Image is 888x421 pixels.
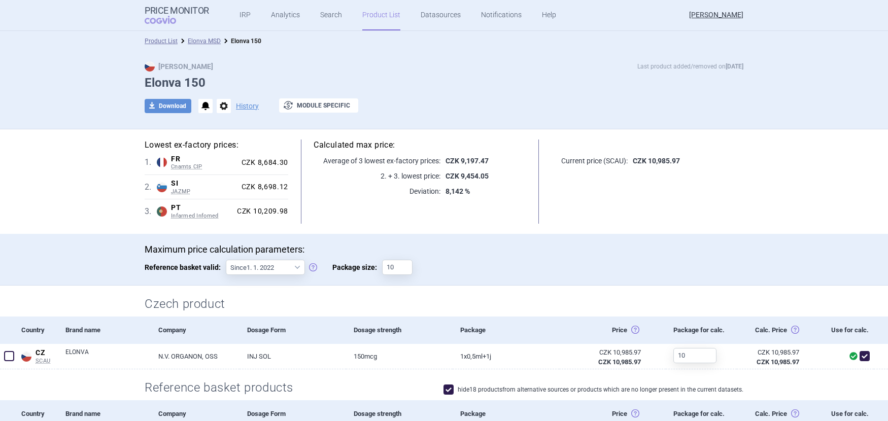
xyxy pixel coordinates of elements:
[145,296,743,312] h2: Czech product
[446,187,470,195] strong: 8,142 %
[567,348,641,357] div: CZK 10,985.97
[314,156,440,166] p: Average of 3 lowest ex-factory prices:
[58,317,151,344] div: Brand name
[36,348,58,358] span: CZ
[237,158,288,167] div: CZK 8,684.30
[36,358,58,365] span: SCAU
[188,38,221,45] a: Elonva MSD
[737,344,812,370] a: CZK 10,985.97CZK 10,985.97
[145,205,157,218] span: 3 .
[145,38,178,45] a: Product List
[552,156,628,166] p: Current price (SCAU):
[145,99,191,113] button: Download
[637,61,743,72] p: Last product added/removed on
[145,6,209,16] strong: Price Monitor
[157,182,167,192] img: Slovenia
[559,317,666,344] div: Price
[171,155,237,164] span: FR
[178,36,221,46] li: Elonva MSD
[145,379,301,396] h2: Reference basket products
[233,207,288,216] div: CZK 10,209.98
[65,347,151,366] a: ELONVA
[726,63,743,70] strong: [DATE]
[145,61,155,72] img: CZ
[757,358,799,366] strong: CZK 10,985.97
[453,344,559,369] a: 1X0,5ML+1J
[240,344,346,369] a: INJ SOL
[21,352,31,362] img: Czech Republic
[443,384,743,395] label: hide 18 products from alternative sources or products which are no longer present in the current ...
[346,344,453,369] a: 150MCG
[145,6,209,25] a: Price MonitorCOGVIO
[236,102,259,110] button: History
[171,188,237,195] span: JAZMP
[145,260,226,275] span: Reference basket valid:
[151,317,240,344] div: Company
[145,76,743,90] h1: Elonva 150
[18,317,58,344] div: Country
[171,203,233,213] span: PT
[226,260,305,275] select: Reference basket valid:
[346,317,453,344] div: Dosage strength
[221,36,261,46] li: Elonva 150
[145,244,743,255] p: Maximum price calculation parameters:
[812,317,874,344] div: Use for calc.
[145,62,213,71] strong: [PERSON_NAME]
[446,172,489,180] strong: CZK 9,454.05
[744,348,799,357] div: CZK 10,985.97
[145,156,157,168] span: 1 .
[171,213,233,220] span: Infarmed Infomed
[314,186,440,196] p: Deviation:
[151,344,240,369] a: N.V. ORGANON, OSS
[171,179,237,188] span: SI
[673,348,716,363] input: 10
[666,317,737,344] div: Package for calc.
[157,157,167,167] img: France
[231,38,261,45] strong: Elonva 150
[737,317,812,344] div: Calc. Price
[453,317,559,344] div: Package
[279,98,358,113] button: Module specific
[598,358,641,366] strong: CZK 10,985.97
[157,206,167,217] img: Portugal
[145,16,190,24] span: COGVIO
[382,260,413,275] input: Package size:
[18,346,58,364] a: CZCZSCAU
[314,139,526,151] h5: Calculated max price:
[145,181,157,193] span: 2 .
[446,157,489,165] strong: CZK 9,197.47
[314,171,440,181] p: 2. + 3. lowest price:
[171,163,237,170] span: Cnamts CIP
[145,139,288,151] h5: Lowest ex-factory prices:
[567,348,641,366] abbr: Česko ex-factory
[240,317,346,344] div: Dosage Form
[237,183,288,192] div: CZK 8,698.12
[145,36,178,46] li: Product List
[633,157,680,165] strong: CZK 10,985.97
[332,260,382,275] span: Package size:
